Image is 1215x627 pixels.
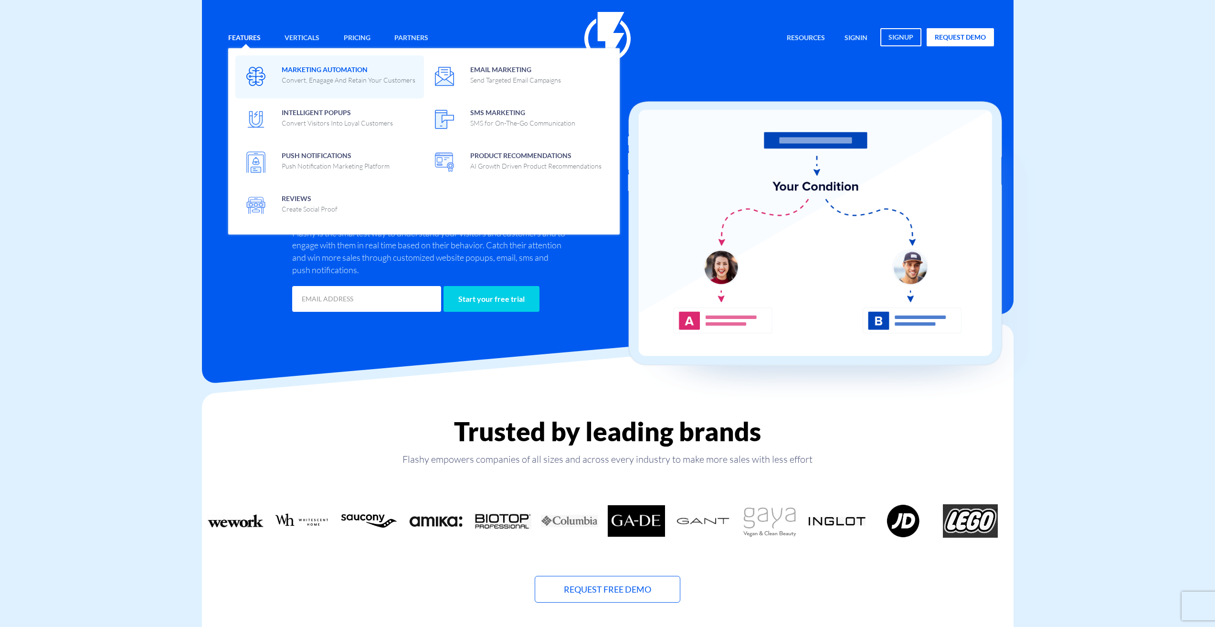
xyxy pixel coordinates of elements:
input: EMAIL ADDRESS [292,286,441,312]
div: 9 / 18 [937,504,1004,538]
div: 16 / 18 [202,504,269,538]
div: 7 / 18 [803,504,870,538]
input: Start your free trial [444,286,539,312]
div: 17 / 18 [269,504,336,538]
a: request demo [927,28,994,46]
span: SMS Marketing [470,106,575,128]
div: 6 / 18 [737,504,803,538]
span: Product Recommendations [470,149,602,171]
a: signin [837,28,875,49]
a: Push NotificationsPush Notification Marketing Platform [235,141,424,184]
a: Intelligent PopupsConvert Visitors Into Loyal Customers [235,98,424,141]
a: ReviewsCreate Social Proof [235,184,424,227]
span: Email Marketing [470,63,561,85]
span: Marketing Automation [282,63,415,85]
p: Flashy empowers companies of all sizes and across every industry to make more sales with less effort [202,453,1014,466]
a: Email MarketingSend Targeted Email Campaigns [424,55,613,98]
span: Push Notifications [282,149,390,171]
p: Convert Visitors Into Loyal Customers [282,118,393,128]
div: 2 / 18 [469,504,536,538]
div: 3 / 18 [536,504,603,538]
span: Intelligent Popups [282,106,393,128]
span: Reviews [282,191,338,214]
a: Features [221,28,268,49]
div: 18 / 18 [336,504,402,538]
p: Send Targeted Email Campaigns [470,75,561,85]
p: AI Growth Driven Product Recommendations [470,161,602,171]
a: Partners [387,28,435,49]
p: SMS for On-The-Go Communication [470,118,575,128]
p: Flashy is the smartest way to understand your visitors and customers and to engage with them in r... [292,227,568,276]
a: SMS MarketingSMS for On-The-Go Communication [424,98,613,141]
a: Verticals [277,28,327,49]
a: Product RecommendationsAI Growth Driven Product Recommendations [424,141,613,184]
a: signup [880,28,921,46]
div: 1 / 18 [402,504,469,538]
p: Push Notification Marketing Platform [282,161,390,171]
a: Resources [780,28,832,49]
a: Pricing [337,28,378,49]
p: Convert, Enagage And Retain Your Customers [282,75,415,85]
h2: Trusted by leading brands [202,417,1014,446]
a: Request Free Demo [535,576,680,603]
div: 10 / 18 [1004,504,1071,538]
p: Create Social Proof [282,204,338,214]
a: Marketing AutomationConvert, Enagage And Retain Your Customers [235,55,424,98]
div: 8 / 18 [870,504,937,538]
div: 4 / 18 [603,504,670,538]
div: 5 / 18 [670,504,737,538]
